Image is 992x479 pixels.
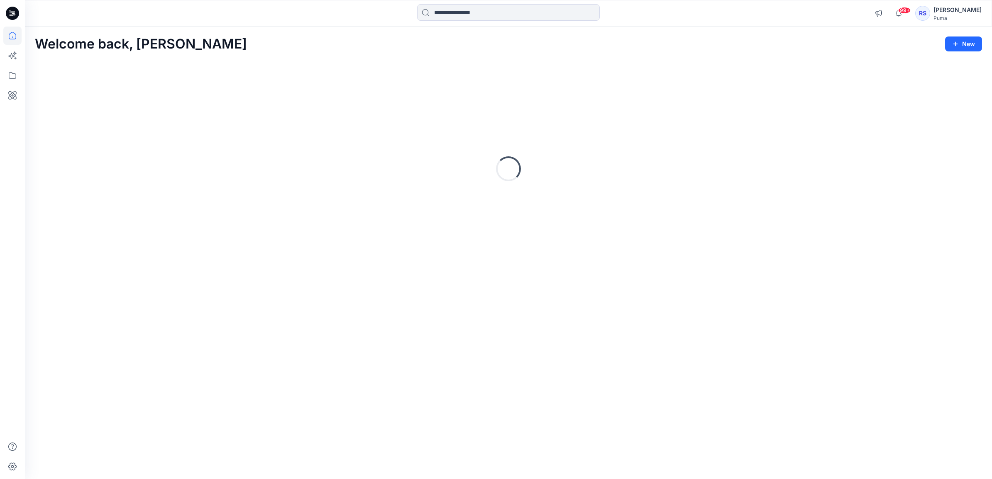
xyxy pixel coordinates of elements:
[945,36,982,51] button: New
[933,15,982,21] div: Puma
[35,36,247,52] h2: Welcome back, [PERSON_NAME]
[898,7,911,14] span: 99+
[915,6,930,21] div: RS
[933,5,982,15] div: [PERSON_NAME]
